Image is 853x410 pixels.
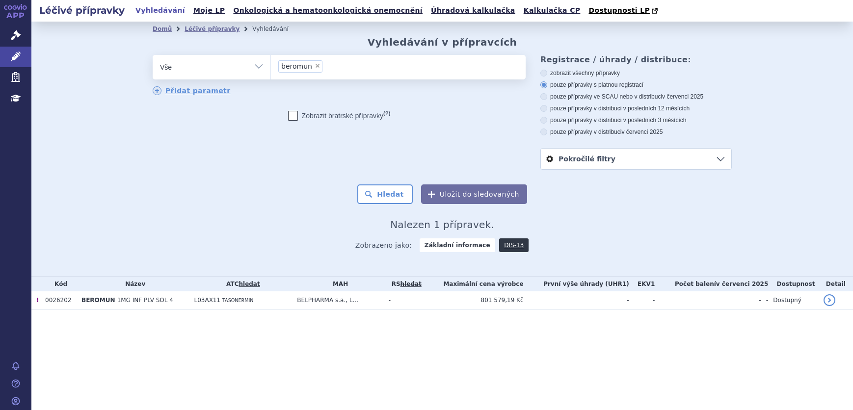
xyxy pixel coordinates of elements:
button: Uložit do sledovaných [421,184,527,204]
td: 801 579,19 Kč [425,291,524,309]
li: Vyhledávání [252,22,301,36]
a: Domů [153,26,172,32]
th: První výše úhrady (UHR1) [524,277,629,291]
a: Vyhledávání [133,4,188,17]
input: beromun [325,60,331,72]
th: ATC [189,277,292,291]
a: vyhledávání neobsahuje žádnou platnou referenční skupinu [400,281,422,287]
td: Dostupný [768,291,818,309]
button: Hledat [357,184,413,204]
span: TASONERMIN [222,298,254,303]
span: 1MG INF PLV SOL 4 [117,297,173,304]
label: pouze přípravky ve SCAU nebo v distribuci [540,93,732,101]
span: v červenci 2025 [662,93,703,100]
td: - [655,291,761,309]
td: 0026202 [40,291,77,309]
th: MAH [292,277,384,291]
del: hledat [400,281,422,287]
label: pouze přípravky s platnou registrací [540,81,732,89]
a: Pokročilé filtry [541,149,731,169]
label: pouze přípravky v distribuci [540,128,732,136]
th: RS [384,277,425,291]
td: - [524,291,629,309]
a: detail [824,294,835,306]
a: Léčivé přípravky [185,26,240,32]
strong: Základní informace [420,238,495,252]
label: zobrazit všechny přípravky [540,69,732,77]
h2: Léčivé přípravky [31,3,133,17]
span: v červenci 2025 [716,281,768,287]
a: Onkologická a hematoonkologická onemocnění [230,4,426,17]
h3: Registrace / úhrady / distribuce: [540,55,732,64]
label: pouze přípravky v distribuci v posledních 12 měsících [540,104,732,112]
span: U tohoto přípravku vypisujeme SCUP. [36,297,39,304]
abbr: (?) [383,110,390,117]
th: Detail [819,277,853,291]
td: - [761,291,769,309]
td: BELPHARMA s.a., L... [292,291,384,309]
label: pouze přípravky v distribuci v posledních 3 měsících [540,116,732,124]
label: Zobrazit bratrské přípravky [288,111,391,121]
th: Počet balení [655,277,768,291]
span: L03AX11 [194,297,220,304]
span: beromun [281,63,312,70]
a: Přidat parametr [153,86,231,95]
th: Název [77,277,189,291]
th: Kód [40,277,77,291]
span: Dostupnosti LP [588,6,650,14]
span: × [315,63,320,69]
th: Maximální cena výrobce [425,277,524,291]
th: Dostupnost [768,277,818,291]
a: Kalkulačka CP [521,4,584,17]
span: v červenci 2025 [621,128,663,135]
a: Moje LP [190,4,228,17]
a: Dostupnosti LP [586,4,663,18]
a: hledat [239,281,260,287]
span: Zobrazeno jako: [355,238,412,252]
a: Úhradová kalkulačka [428,4,518,17]
td: - [384,291,425,309]
span: Nalezen 1 přípravek. [390,219,494,231]
th: EKV1 [629,277,655,291]
a: DIS-13 [499,238,529,252]
h2: Vyhledávání v přípravcích [368,36,517,48]
td: - [629,291,655,309]
span: BEROMUN [81,297,115,304]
